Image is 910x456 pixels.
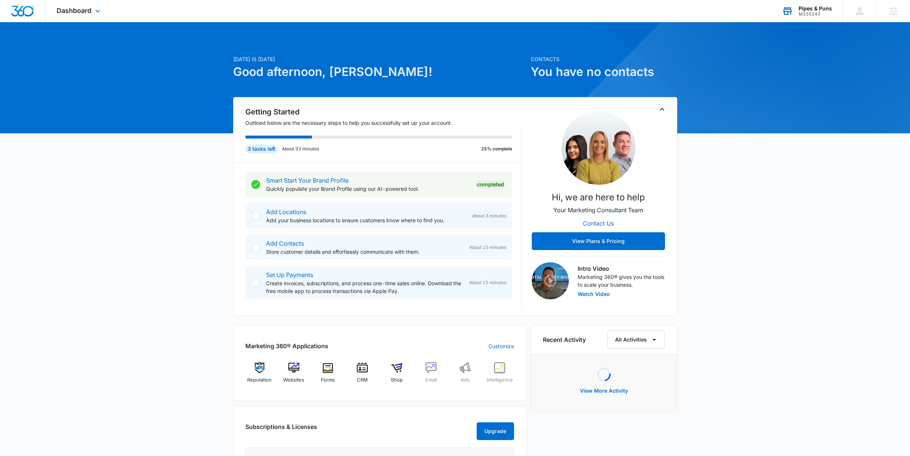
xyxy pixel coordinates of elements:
div: account id [799,11,832,17]
a: Intelligence [486,362,514,389]
p: 25% complete [481,146,512,152]
span: Reputation [247,376,272,384]
a: Email [417,362,445,389]
div: 3 tasks left [245,144,278,153]
button: View More Activity [572,382,635,400]
h2: Subscriptions & Licenses [245,422,317,437]
button: Upgrade [477,422,514,440]
button: All Activities [607,330,665,349]
button: Contact Us [575,214,621,232]
p: Contacts [531,55,677,63]
p: Create invoices, subscriptions, and process one-time sales online. Download the free mobile app t... [266,279,463,295]
span: Dashboard [57,7,91,14]
a: Add Contacts [266,240,304,247]
p: [DATE] is [DATE] [233,55,526,63]
span: About 3 minutes [472,213,506,219]
span: Forms [321,376,335,384]
p: Marketing 360® gives you the tools to scale your business. [578,273,665,289]
span: About 15 minutes [469,244,506,251]
span: Websites [283,376,304,384]
a: Smart Start Your Brand Profile [266,177,349,184]
a: Ads [451,362,480,389]
p: Your Marketing Consultant Team [553,206,643,214]
p: Outlined below are the necessary steps to help you successfully set up your account. [245,119,521,127]
h1: Good afternoon, [PERSON_NAME]! [233,63,526,81]
a: Websites [279,362,308,389]
p: Add your business locations to ensure customers know where to find you. [266,216,466,224]
button: Toggle Collapse [658,105,666,114]
div: Completed [475,180,506,189]
button: Watch Video [578,292,610,297]
h2: Getting Started [245,106,521,117]
span: Ads [461,376,470,384]
a: Forms [314,362,342,389]
p: About 33 minutes [282,146,319,152]
p: Hi, we are here to help [552,191,645,204]
a: Add Locations [266,208,306,216]
h1: You have no contacts [531,63,677,81]
a: Reputation [245,362,274,389]
span: CRM [357,376,368,384]
h6: Recent Activity [543,335,586,344]
a: Set Up Payments [266,271,313,279]
h3: Intro Video [578,264,665,273]
p: Quickly populate your Brand Profile using our AI-powered tool. [266,185,469,193]
a: Customize [488,342,514,350]
h2: Marketing 360® Applications [245,342,328,350]
span: About 15 minutes [469,279,506,286]
button: View Plans & Pricing [532,232,665,250]
span: Email [425,376,437,384]
div: account name [799,6,832,11]
a: CRM [348,362,377,389]
img: Intro Video [532,262,569,299]
span: Intelligence [487,376,513,384]
span: Shop [391,376,403,384]
p: Store customer details and effortlessly communicate with them. [266,248,463,256]
a: Shop [383,362,411,389]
